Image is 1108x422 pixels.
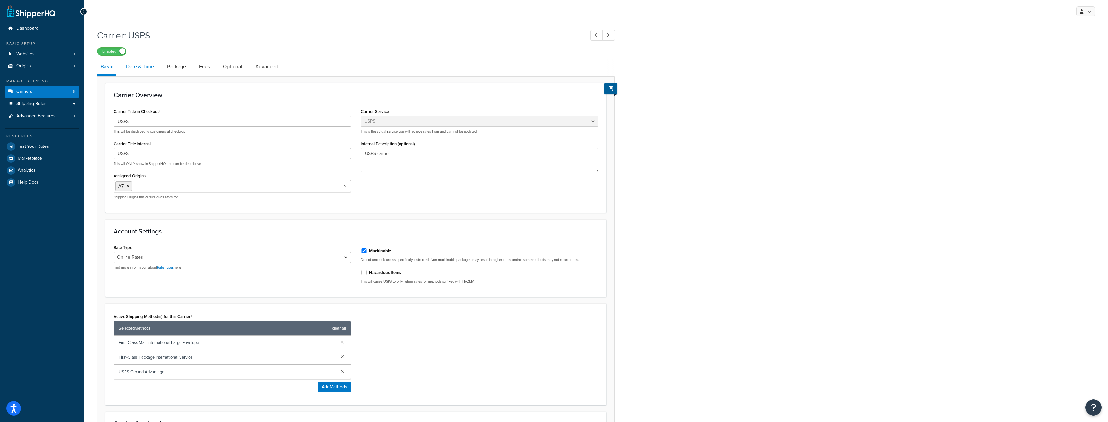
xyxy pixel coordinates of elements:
span: Advanced Features [16,114,56,119]
h1: Carrier: USPS [97,29,578,42]
span: First-Class Mail International Large Envelope [119,338,335,347]
span: A7 [118,183,124,189]
h3: Account Settings [114,228,598,235]
label: Carrier Title Internal [114,141,151,146]
label: Carrier Service [361,109,389,114]
span: Shipping Rules [16,101,47,107]
a: Test Your Rates [5,141,79,152]
span: First-Class Package International Service [119,353,335,362]
li: Advanced Features [5,110,79,122]
label: Carrier Title in Checkout [114,109,160,114]
p: Find more information about here. [114,265,351,270]
label: Enabled [97,48,126,55]
a: Advanced Features1 [5,110,79,122]
a: Date & Time [123,59,157,74]
li: Carriers [5,86,79,98]
span: 1 [74,114,75,119]
p: Do not uncheck unless specifically instructed. Non-machinable packages may result in higher rates... [361,257,598,262]
span: Origins [16,63,31,69]
a: Analytics [5,165,79,176]
span: Test Your Rates [18,144,49,149]
li: Origins [5,60,79,72]
li: Websites [5,48,79,60]
a: Carriers3 [5,86,79,98]
span: 1 [74,51,75,57]
span: Carriers [16,89,32,94]
button: AddMethods [318,382,351,392]
a: Basic [97,59,116,76]
div: Manage Shipping [5,79,79,84]
span: USPS Ground Advantage [119,367,335,376]
a: Optional [220,59,246,74]
a: Shipping Rules [5,98,79,110]
label: Active Shipping Method(s) for this Carrier [114,314,192,319]
p: This will be displayed to customers at checkout [114,129,351,134]
a: Package [164,59,189,74]
a: Websites1 [5,48,79,60]
label: Rate Type [114,245,132,250]
a: Marketplace [5,153,79,164]
div: Resources [5,134,79,139]
a: Fees [196,59,213,74]
p: This will cause USPS to only return rates for methods suffixed with HAZMAT [361,279,598,284]
label: Hazardous Items [369,270,401,276]
button: Show Help Docs [604,83,617,94]
span: 1 [74,63,75,69]
a: Help Docs [5,177,79,188]
a: Next Record [602,30,615,41]
span: Analytics [18,168,36,173]
textarea: USPS carrier [361,148,598,172]
label: Internal Description (optional) [361,141,415,146]
label: Machinable [369,248,391,254]
span: Selected Methods [119,324,329,333]
p: This will ONLY show in ShipperHQ and can be descriptive [114,161,351,166]
a: Rate Types [157,265,174,270]
a: Dashboard [5,23,79,35]
span: Dashboard [16,26,38,31]
span: Marketplace [18,156,42,161]
span: Help Docs [18,180,39,185]
div: Basic Setup [5,41,79,47]
p: Shipping Origins this carrier gives rates for [114,195,351,200]
label: Assigned Origins [114,173,146,178]
a: Origins1 [5,60,79,72]
button: Open Resource Center [1085,399,1102,416]
p: This is the actual service you will retrieve rates from and can not be updated [361,129,598,134]
a: Previous Record [590,30,603,41]
a: Advanced [252,59,281,74]
h3: Carrier Overview [114,92,598,99]
a: clear all [332,324,346,333]
span: Websites [16,51,35,57]
span: 3 [73,89,75,94]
